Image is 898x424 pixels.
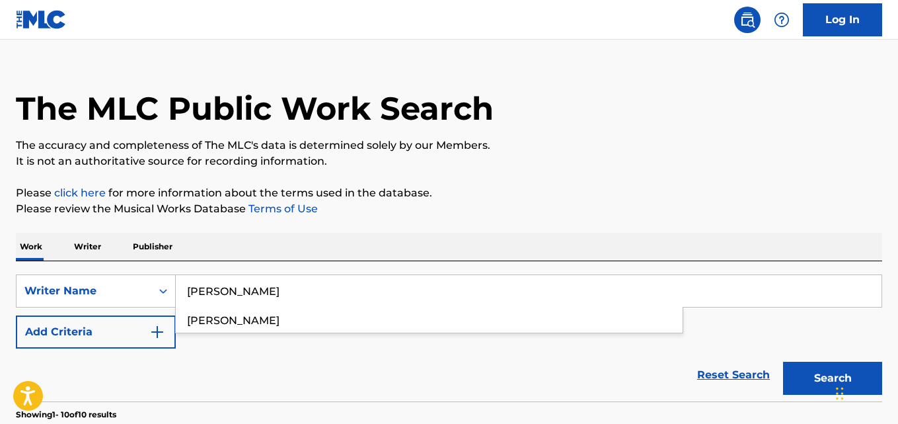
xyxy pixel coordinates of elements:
[691,360,776,390] a: Reset Search
[774,12,790,28] img: help
[16,10,67,29] img: MLC Logo
[16,153,882,169] p: It is not an authoritative source for recording information.
[16,185,882,201] p: Please for more information about the terms used in the database.
[16,409,116,421] p: Showing 1 - 10 of 10 results
[16,233,46,261] p: Work
[16,89,494,128] h1: The MLC Public Work Search
[836,374,844,413] div: Drag
[187,314,280,327] span: [PERSON_NAME]
[739,12,755,28] img: search
[734,7,761,33] a: Public Search
[246,202,318,215] a: Terms of Use
[70,233,105,261] p: Writer
[16,275,882,402] form: Search Form
[783,362,882,395] button: Search
[149,324,165,340] img: 9d2ae6d4665cec9f34b9.svg
[24,283,143,299] div: Writer Name
[54,187,106,199] a: click here
[832,360,898,424] iframe: Chat Widget
[803,3,882,36] a: Log In
[16,138,882,153] p: The accuracy and completeness of The MLC's data is determined solely by our Members.
[768,7,795,33] div: Help
[16,201,882,217] p: Please review the Musical Works Database
[129,233,176,261] p: Publisher
[16,316,176,349] button: Add Criteria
